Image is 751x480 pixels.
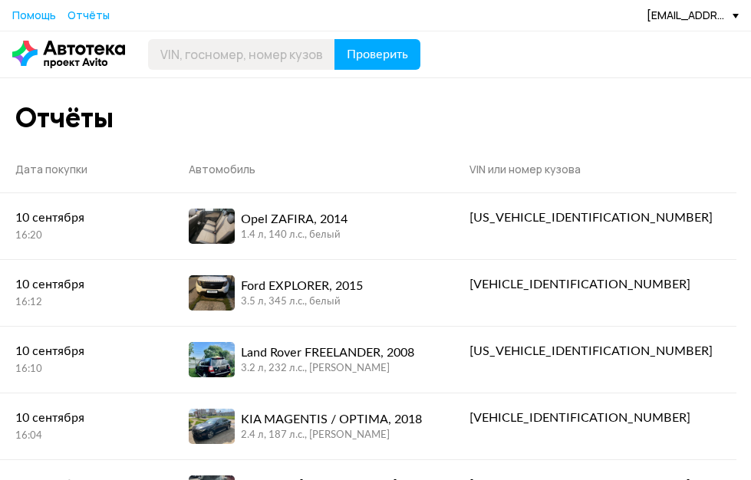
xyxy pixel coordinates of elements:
[166,327,447,393] a: Land Rover FREELANDER, 20083.2 л, 232 л.c., [PERSON_NAME]
[241,429,422,442] div: 2.4 л, 187 л.c., [PERSON_NAME]
[446,393,736,442] a: [VEHICLE_IDENTIFICATION_NUMBER]
[446,260,736,309] a: [VEHICLE_IDENTIFICATION_NUMBER]
[241,228,348,242] div: 1.4 л, 140 л.c., белый
[15,409,143,427] div: 10 сентября
[166,193,447,259] a: Opel ZAFIRA, 20141.4 л, 140 л.c., белый
[347,48,408,61] span: Проверить
[148,39,335,70] input: VIN, госномер, номер кузова
[241,410,422,429] div: KIA MAGENTIS / OPTIMA, 2018
[68,8,110,22] span: Отчёты
[12,8,56,23] a: Помощь
[166,393,447,459] a: KIA MAGENTIS / OPTIMA, 20182.4 л, 187 л.c., [PERSON_NAME]
[469,162,713,177] div: VIN или номер кузова
[166,260,447,326] a: Ford EXPLORER, 20153.5 л, 345 л.c., белый
[15,296,143,310] div: 16:12
[241,277,363,295] div: Ford EXPLORER, 2015
[15,429,143,443] div: 16:04
[469,342,713,360] div: [US_VEHICLE_IDENTIFICATION_NUMBER]
[15,275,143,294] div: 10 сентября
[334,39,420,70] button: Проверить
[446,193,736,242] a: [US_VEHICLE_IDENTIFICATION_NUMBER]
[15,342,143,360] div: 10 сентября
[68,8,110,23] a: Отчёты
[241,210,348,228] div: Opel ZAFIRA, 2014
[647,8,739,22] div: [EMAIL_ADDRESS][DOMAIN_NAME]
[15,162,143,177] div: Дата покупки
[446,327,736,376] a: [US_VEHICLE_IDENTIFICATION_NUMBER]
[469,275,713,294] div: [VEHICLE_IDENTIFICATION_NUMBER]
[469,409,713,427] div: [VEHICLE_IDENTIFICATION_NUMBER]
[189,162,424,177] div: Автомобиль
[12,8,56,22] span: Помощь
[15,363,143,376] div: 16:10
[15,209,143,227] div: 10 сентября
[241,295,363,309] div: 3.5 л, 345 л.c., белый
[15,229,143,243] div: 16:20
[241,362,414,376] div: 3.2 л, 232 л.c., [PERSON_NAME]
[241,344,414,362] div: Land Rover FREELANDER, 2008
[469,209,713,227] div: [US_VEHICLE_IDENTIFICATION_NUMBER]
[15,101,114,134] div: Отчёты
